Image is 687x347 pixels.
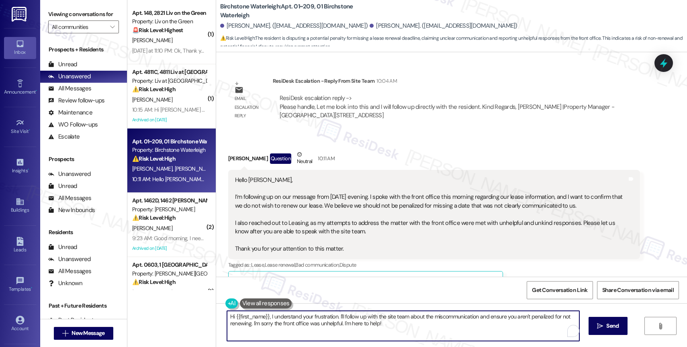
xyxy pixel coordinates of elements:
div: Past + Future Residents [40,302,127,310]
div: Apt. 1462D, 1462 [PERSON_NAME] [132,196,207,205]
div: Unread [48,60,77,69]
span: New Message [72,329,104,337]
div: Email escalation reply [235,94,266,120]
div: Unanswered [48,255,91,263]
div: 10:04 AM [374,77,397,85]
div: [PERSON_NAME] [228,150,640,170]
b: Birchstone Waterleigh: Apt. 01~209, 01 Birchstone Waterleigh [220,2,381,20]
span: Lease renewal , [265,261,296,268]
label: Viewing conversations for [48,8,119,20]
div: Prospects + Residents [40,45,127,54]
div: Tagged as: [228,259,640,271]
div: Unanswered [48,170,91,178]
i:  [597,323,603,329]
div: Maintenance [48,108,92,117]
strong: ⚠️ Risk Level: High [132,278,176,286]
div: Property: [PERSON_NAME] [132,205,207,214]
div: All Messages [48,84,91,93]
div: Property: Birchstone Waterleigh [132,146,207,154]
div: Apt. 0603, 1 [GEOGRAPHIC_DATA][PERSON_NAME] [132,261,207,269]
div: Archived on [DATE] [131,243,207,253]
strong: 🚨 Risk Level: Highest [132,27,183,34]
span: Send [606,322,619,330]
div: Property: Liv on the Green [132,17,207,26]
img: ResiDesk Logo [12,7,28,22]
div: Apt. 4811C, 4811 Liv at [GEOGRAPHIC_DATA] [132,68,207,76]
div: Apt. 148, 2821 Liv on the Green [132,9,207,17]
div: 9:23 AM: Good morning, I need to ask a question. [132,235,246,242]
button: New Message [54,327,113,340]
a: Account [4,313,36,335]
div: Unanswered [48,72,91,81]
div: [DATE] at 11:10 PM: Ok, Thank you, I'll be waiting. [132,47,239,54]
a: Templates • [4,274,36,296]
div: All Messages [48,194,91,202]
strong: ⚠️ Risk Level: High [220,35,255,41]
div: Unread [48,182,77,190]
div: Escalate [48,133,80,141]
strong: ⚠️ Risk Level: High [132,214,176,221]
div: Property: Liv at [GEOGRAPHIC_DATA] [132,77,207,85]
div: Unread [48,243,77,251]
i:  [110,24,115,30]
div: Unknown [48,279,82,288]
span: Dispute [339,261,356,268]
span: • [31,285,32,291]
div: Past Residents [48,316,97,325]
span: [PERSON_NAME] [132,289,172,296]
span: • [29,127,30,133]
span: [PERSON_NAME] [132,165,175,172]
div: Property: [PERSON_NAME][GEOGRAPHIC_DATA] [132,269,207,278]
span: Share Conversation via email [602,286,674,294]
span: : The resident is disputing a potential penalty for missing a lease renewal deadline, claiming un... [220,34,687,51]
div: Neutral [295,150,314,167]
span: • [36,88,37,94]
span: • [28,167,29,172]
div: All Messages [48,267,91,276]
i:  [62,330,68,337]
span: [PERSON_NAME] [132,225,172,232]
div: Prospects [40,155,127,163]
span: [PERSON_NAME] [132,96,172,103]
span: Bad communication , [295,261,339,268]
div: Residents [40,228,127,237]
a: Buildings [4,195,36,216]
div: ResiDesk Escalation - Reply From Site Team [273,77,640,88]
a: Inbox [4,37,36,59]
button: Send [589,317,628,335]
button: Share Conversation via email [597,281,679,299]
strong: ⚠️ Risk Level: High [132,86,176,93]
input: All communities [52,20,106,33]
div: ResiDesk escalation reply -> Please handle, Let me look into this and I will follow up directly w... [280,94,614,119]
div: Archived on [DATE] [131,115,207,125]
div: New Inbounds [48,206,95,214]
div: Question [270,153,291,163]
span: [PERSON_NAME] [132,37,172,44]
div: Review follow-ups [48,96,104,105]
div: WO Follow-ups [48,120,98,129]
div: [PERSON_NAME]. ([EMAIL_ADDRESS][DOMAIN_NAME]) [220,22,368,30]
a: Leads [4,235,36,256]
textarea: To enrich screen reader interactions, please activate Accessibility in Grammarly extension settings [227,311,579,341]
span: Lease , [251,261,264,268]
div: Apt. 01~209, 01 Birchstone Waterleigh [132,137,207,146]
div: [PERSON_NAME]. ([EMAIL_ADDRESS][DOMAIN_NAME]) [370,22,517,30]
span: [PERSON_NAME] [174,165,215,172]
div: 10:11 AM [316,154,335,163]
span: Get Conversation Link [532,286,587,294]
strong: ⚠️ Risk Level: High [132,155,176,162]
a: Site Visit • [4,116,36,138]
i:  [657,323,663,329]
div: Hello [PERSON_NAME], I’m following up on our message from [DATE] evening. I spoke with the front ... [235,176,627,253]
button: Get Conversation Link [527,281,593,299]
a: Insights • [4,155,36,177]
